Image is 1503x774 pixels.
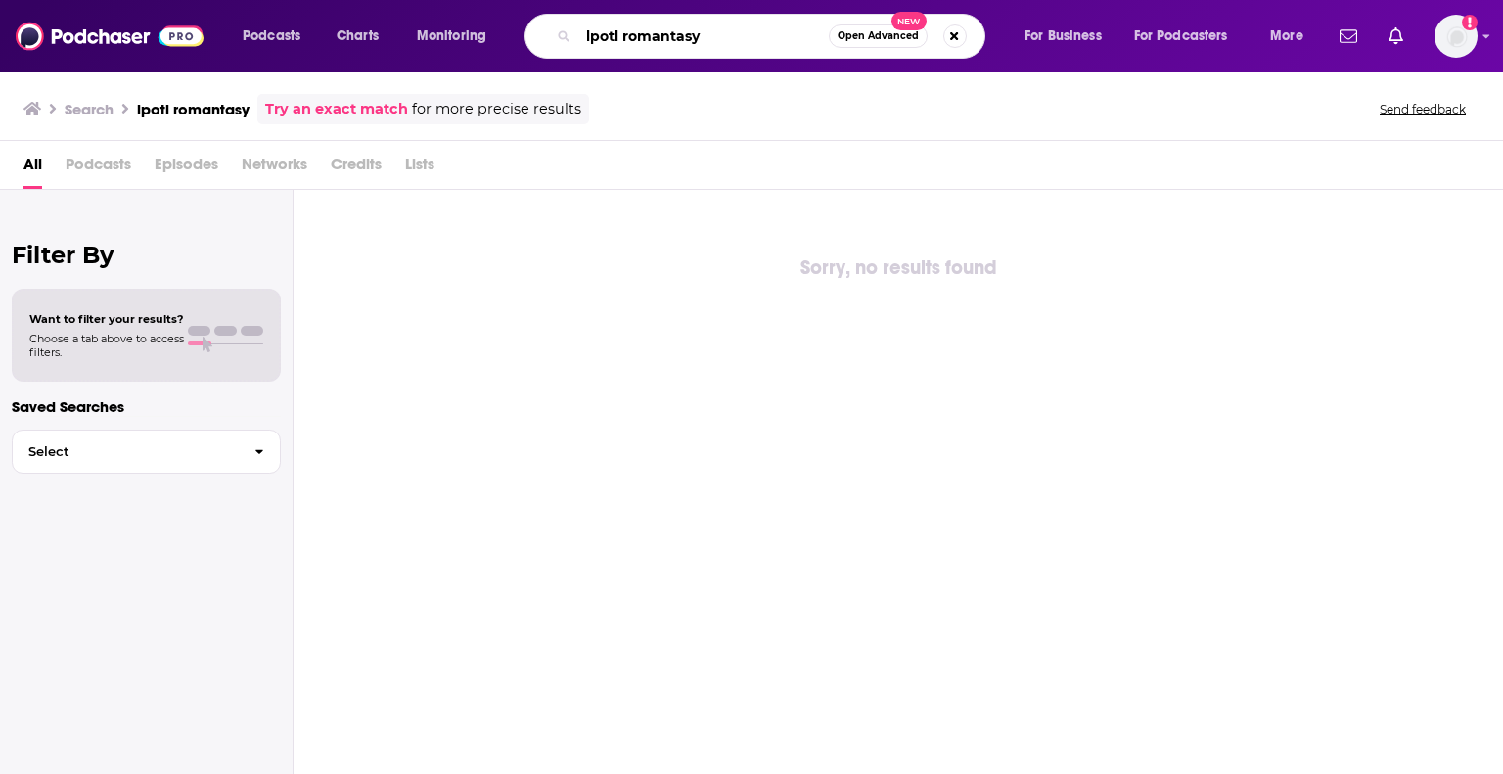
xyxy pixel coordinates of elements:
svg: Add a profile image [1462,15,1478,30]
span: Episodes [155,149,218,189]
span: Charts [337,23,379,50]
button: open menu [1011,21,1126,52]
span: Podcasts [243,23,300,50]
span: New [891,12,927,30]
a: Try an exact match [265,98,408,120]
span: Lists [405,149,434,189]
span: Open Advanced [838,31,919,41]
div: Search podcasts, credits, & more... [543,14,1004,59]
div: Sorry, no results found [294,252,1503,284]
button: open menu [1256,21,1328,52]
h3: lpotl romantasy [137,100,250,118]
span: More [1270,23,1303,50]
span: Credits [331,149,382,189]
span: Want to filter your results? [29,312,184,326]
a: Charts [324,21,390,52]
img: User Profile [1435,15,1478,58]
a: All [23,149,42,189]
span: Monitoring [417,23,486,50]
button: Send feedback [1374,101,1472,117]
button: open menu [1121,21,1256,52]
img: Podchaser - Follow, Share and Rate Podcasts [16,18,204,55]
span: Select [13,445,239,458]
input: Search podcasts, credits, & more... [578,21,829,52]
span: For Business [1025,23,1102,50]
span: Podcasts [66,149,131,189]
button: Select [12,430,281,474]
button: Show profile menu [1435,15,1478,58]
a: Show notifications dropdown [1332,20,1365,53]
h3: Search [65,100,114,118]
span: Logged in as ei1745 [1435,15,1478,58]
p: Saved Searches [12,397,281,416]
span: For Podcasters [1134,23,1228,50]
button: Open AdvancedNew [829,24,928,48]
span: for more precise results [412,98,581,120]
span: Choose a tab above to access filters. [29,332,184,359]
button: open menu [229,21,326,52]
a: Show notifications dropdown [1381,20,1411,53]
span: Networks [242,149,307,189]
button: open menu [403,21,512,52]
h2: Filter By [12,241,281,269]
